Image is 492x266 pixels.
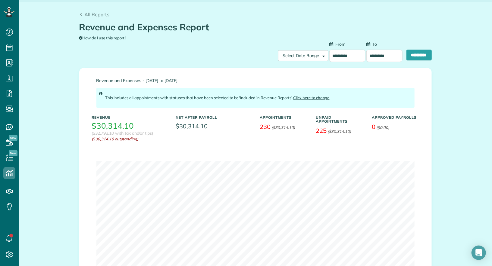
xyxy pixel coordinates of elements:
h3: ($32,793.10 with tax and/or tips) [92,131,153,136]
span: New [9,135,17,141]
a: How do I use this report? [79,35,127,40]
h5: Appointments [260,115,307,119]
span: Revenue and Expenses - [DATE] to [DATE] [96,78,415,83]
h5: Revenue [92,115,167,119]
span: 230 [260,123,271,130]
button: Select Date Range [278,50,328,61]
h5: Net After Payroll [176,115,218,119]
a: Click here to change [293,95,329,100]
h5: Approved Payrolls [372,115,419,119]
div: Open Intercom Messenger [472,246,486,260]
span: Select Date Range [283,53,319,58]
span: 225 [316,127,327,134]
h3: $30,314.10 [92,122,134,130]
span: 0 [372,123,376,130]
a: All Reports [79,11,110,18]
span: This includes all appointments with statuses that have been selected to be 'Included in Revenue R... [105,95,330,100]
em: ($30,314.10) [327,129,351,134]
em: ($30,314.10) [271,125,295,130]
span: New [9,150,17,156]
label: From [329,41,345,47]
h5: Unpaid Appointments [316,115,363,123]
span: All Reports [84,11,109,17]
h1: Revenue and Expenses Report [79,22,427,32]
em: ($30,314.10 outstanding) [92,136,167,142]
span: $30,314.10 [176,122,251,130]
em: ($0.00) [376,125,389,130]
label: To [366,41,377,47]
